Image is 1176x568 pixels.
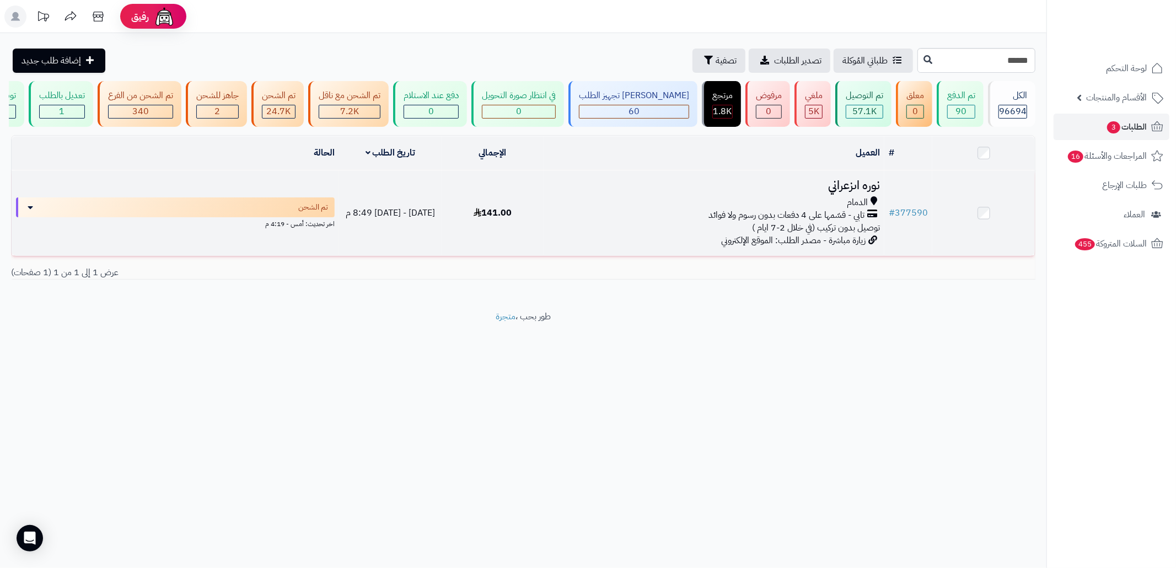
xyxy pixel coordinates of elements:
[1054,231,1169,257] a: السلات المتروكة455
[95,81,184,127] a: تم الشحن من الفرع 340
[834,49,913,73] a: طلباتي المُوكلة
[579,89,689,102] div: [PERSON_NAME] تجهيز الطلب
[756,89,782,102] div: مرفوض
[935,81,986,127] a: تم الدفع 90
[749,49,830,73] a: تصدير الطلبات
[474,206,512,219] span: 141.00
[907,105,923,118] div: 0
[1075,238,1095,250] span: 455
[404,105,458,118] div: 0
[712,89,733,102] div: مرتجع
[1107,121,1120,133] span: 3
[713,105,732,118] span: 1.8K
[833,81,894,127] a: تم التوصيل 57.1K
[482,89,556,102] div: في انتظار صورة التحويل
[108,89,173,102] div: تم الشحن من الفرع
[548,179,880,192] h3: نوره اىزعراني
[1074,236,1147,251] span: السلات المتروكة
[1086,90,1147,105] span: الأقسام والمنتجات
[340,105,359,118] span: 7.2K
[889,146,894,159] a: #
[579,105,689,118] div: 60
[847,196,868,209] span: الدمام
[516,105,522,118] span: 0
[708,209,864,222] span: تابي - قسّمها على 4 دفعات بدون رسوم ولا فوائد
[13,49,105,73] a: إضافة طلب جديد
[700,81,743,127] a: مرتجع 1.8K
[948,105,975,118] div: 90
[566,81,700,127] a: [PERSON_NAME] تجهيز الطلب 60
[998,89,1027,102] div: الكل
[889,206,895,219] span: #
[846,105,883,118] div: 57061
[267,105,291,118] span: 24.7K
[947,89,975,102] div: تم الدفع
[1124,207,1145,222] span: العملاء
[132,105,149,118] span: 340
[40,105,84,118] div: 1
[806,105,822,118] div: 4998
[29,6,57,30] a: تحديثات المنصة
[756,105,781,118] div: 0
[346,206,435,219] span: [DATE] - [DATE] 8:49 م
[889,206,928,219] a: #377590
[1054,143,1169,169] a: المراجعات والأسئلة16
[109,105,173,118] div: 340
[262,89,296,102] div: تم الشحن
[894,81,935,127] a: معلق 0
[39,89,85,102] div: تعديل بالطلب
[1054,55,1169,82] a: لوحة التحكم
[16,217,335,229] div: اخر تحديث: أمس - 4:19 م
[999,105,1027,118] span: 96694
[716,54,737,67] span: تصفية
[215,105,221,118] span: 2
[1067,148,1147,164] span: المراجعات والأسئلة
[391,81,469,127] a: دفع عند الاستلام 0
[852,105,877,118] span: 57.1K
[752,221,880,234] span: توصيل بدون تركيب (في خلال 2-7 ايام )
[856,146,880,159] a: العميل
[956,105,967,118] span: 90
[805,89,823,102] div: ملغي
[319,105,380,118] div: 7222
[428,105,434,118] span: 0
[1101,8,1166,31] img: logo-2.png
[721,234,866,247] span: زيارة مباشرة - مصدر الطلب: الموقع الإلكتروني
[986,81,1038,127] a: الكل96694
[3,266,523,279] div: عرض 1 إلى 1 من 1 (1 صفحات)
[17,525,43,551] div: Open Intercom Messenger
[298,202,328,213] span: تم الشحن
[906,89,924,102] div: معلق
[153,6,175,28] img: ai-face.png
[1102,178,1147,193] span: طلبات الإرجاع
[306,81,391,127] a: تم الشحن مع ناقل 7.2K
[1054,114,1169,140] a: الطلبات3
[196,89,239,102] div: جاهز للشحن
[1106,119,1147,135] span: الطلبات
[469,81,566,127] a: في انتظار صورة التحويل 0
[808,105,819,118] span: 5K
[197,105,238,118] div: 2
[1106,61,1147,76] span: لوحة التحكم
[404,89,459,102] div: دفع عند الاستلام
[26,81,95,127] a: تعديل بالطلب 1
[249,81,306,127] a: تم الشحن 24.7K
[912,105,918,118] span: 0
[496,310,515,323] a: متجرة
[692,49,745,73] button: تصفية
[629,105,640,118] span: 60
[22,54,81,67] span: إضافة طلب جديد
[262,105,295,118] div: 24679
[479,146,507,159] a: الإجمالي
[792,81,833,127] a: ملغي 5K
[131,10,149,23] span: رفيق
[842,54,888,67] span: طلباتي المُوكلة
[314,146,335,159] a: الحالة
[1068,151,1083,163] span: 16
[743,81,792,127] a: مرفوض 0
[184,81,249,127] a: جاهز للشحن 2
[1054,172,1169,199] a: طلبات الإرجاع
[774,54,821,67] span: تصدير الطلبات
[366,146,416,159] a: تاريخ الطلب
[60,105,65,118] span: 1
